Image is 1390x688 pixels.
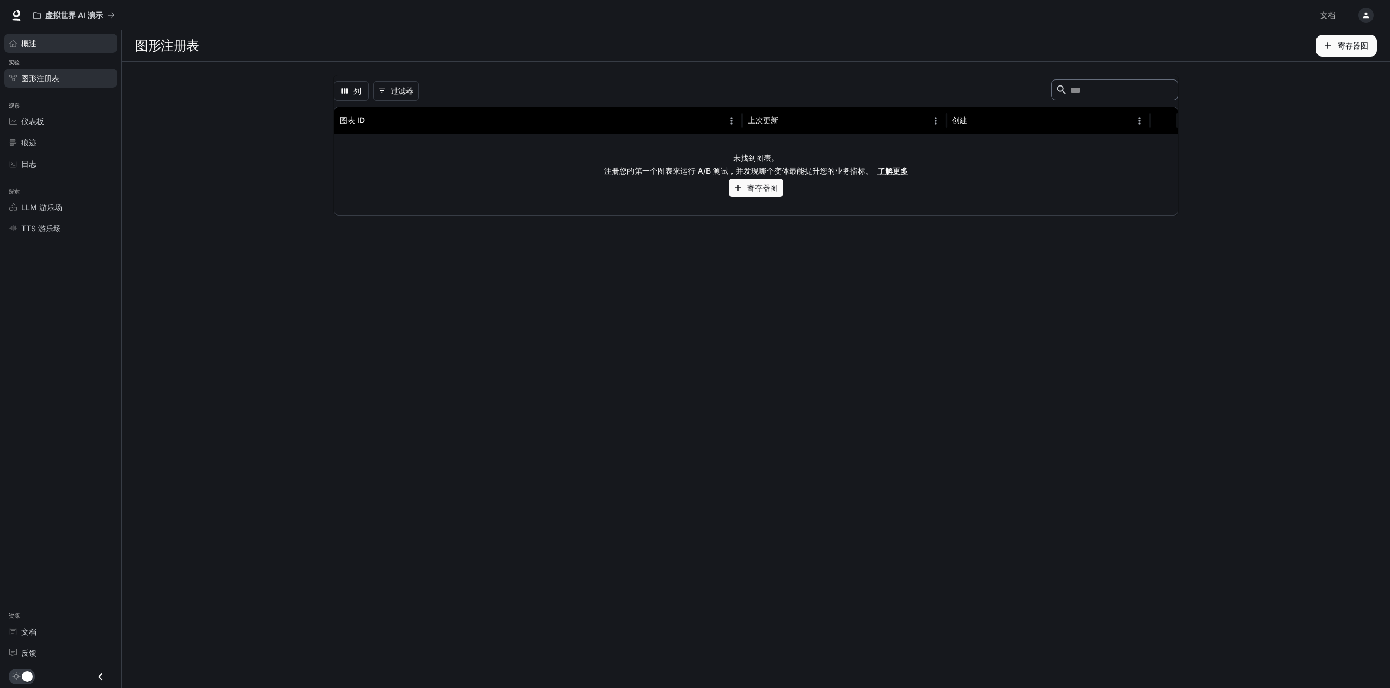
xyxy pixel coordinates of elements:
[4,34,117,53] a: 概述
[1051,79,1178,102] div: 搜索
[340,115,365,125] font: 图表 ID
[21,648,36,658] font: 反馈
[391,86,413,95] font: 过滤器
[28,4,120,26] button: 所有工作区
[748,115,778,125] font: 上次更新
[21,73,59,83] font: 图形注册表
[729,179,783,196] button: 寄存器图
[135,38,199,53] font: 图形注册表
[366,113,382,129] button: 种类
[4,622,117,641] a: 文档
[952,115,967,125] font: 创建
[21,202,62,212] font: LLM 游乐场
[4,69,117,88] a: 图形注册表
[1316,4,1351,26] a: 文档
[9,612,20,619] font: 资源
[9,59,20,66] font: 实验
[1316,35,1377,57] button: 寄存器图
[9,188,20,195] font: 探索
[1320,10,1336,20] font: 文档
[4,112,117,131] a: 仪表板
[22,670,33,682] span: 暗模式切换
[968,113,985,129] button: 种类
[373,81,419,101] button: 显示筛选器
[1338,41,1368,50] font: 寄存器图
[334,81,369,101] button: 选择列
[877,166,908,175] a: 了解更多
[4,133,117,152] a: 痕迹
[45,10,103,20] font: 虚拟世界 AI 演示
[4,154,117,173] a: 日志
[1131,113,1148,129] button: 菜单
[4,643,117,662] a: 反馈
[4,219,117,238] a: TTS 游乐场
[21,627,36,636] font: 文档
[21,39,36,48] font: 概述
[353,86,361,95] font: 列
[21,138,36,147] font: 痕迹
[4,198,117,217] a: LLM 游乐场
[733,153,779,162] font: 未找到图表。
[928,113,944,129] button: 菜单
[88,666,113,688] button: 关闭抽屉
[21,116,44,126] font: 仪表板
[604,166,873,175] font: 注册您的第一个图表来运行 A/B 测试，并发现哪个变体最能提升您的业务指标。
[747,183,778,192] font: 寄存器图
[779,113,796,129] button: 种类
[21,159,36,168] font: 日志
[723,113,740,129] button: 菜单
[21,224,61,233] font: TTS 游乐场
[9,102,20,109] font: 观察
